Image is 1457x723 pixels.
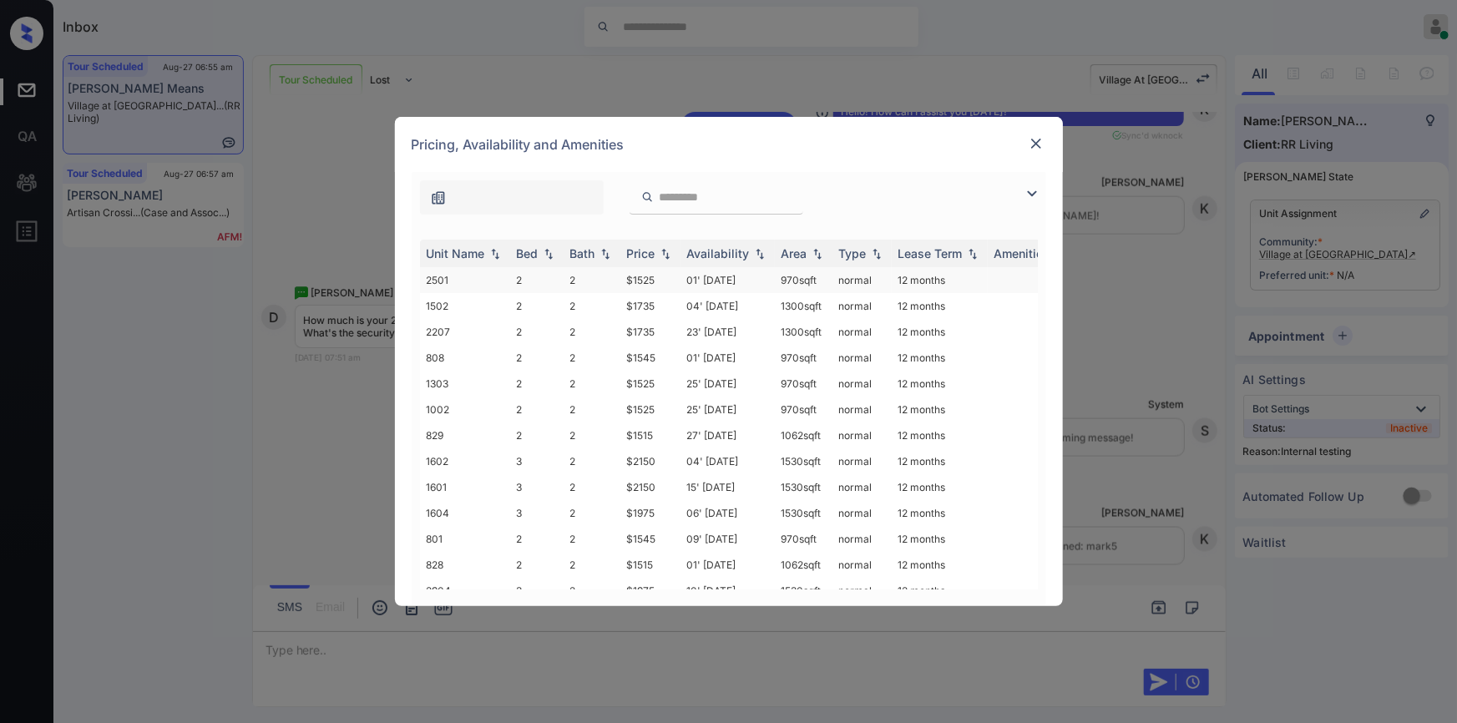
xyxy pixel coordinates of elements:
[832,397,892,422] td: normal
[892,526,988,552] td: 12 months
[832,422,892,448] td: normal
[620,397,680,422] td: $1525
[775,526,832,552] td: 970 sqft
[892,345,988,371] td: 12 months
[680,448,775,474] td: 04' [DATE]
[832,500,892,526] td: normal
[564,448,620,474] td: 2
[510,552,564,578] td: 2
[775,500,832,526] td: 1530 sqft
[680,578,775,604] td: 10' [DATE]
[420,397,510,422] td: 1002
[832,319,892,345] td: normal
[775,371,832,397] td: 970 sqft
[832,578,892,604] td: normal
[564,397,620,422] td: 2
[620,267,680,293] td: $1525
[680,526,775,552] td: 09' [DATE]
[620,552,680,578] td: $1515
[510,371,564,397] td: 2
[680,267,775,293] td: 01' [DATE]
[620,526,680,552] td: $1545
[832,448,892,474] td: normal
[892,293,988,319] td: 12 months
[892,422,988,448] td: 12 months
[510,345,564,371] td: 2
[620,500,680,526] td: $1975
[420,422,510,448] td: 829
[809,248,826,260] img: sorting
[597,248,614,260] img: sorting
[775,345,832,371] td: 970 sqft
[832,371,892,397] td: normal
[620,319,680,345] td: $1735
[510,397,564,422] td: 2
[839,246,867,260] div: Type
[775,293,832,319] td: 1300 sqft
[564,500,620,526] td: 2
[892,397,988,422] td: 12 months
[892,552,988,578] td: 12 months
[832,474,892,500] td: normal
[892,578,988,604] td: 12 months
[1022,184,1042,204] img: icon-zuma
[832,552,892,578] td: normal
[510,448,564,474] td: 3
[564,345,620,371] td: 2
[564,371,620,397] td: 2
[540,248,557,260] img: sorting
[832,267,892,293] td: normal
[564,267,620,293] td: 2
[510,578,564,604] td: 3
[868,248,885,260] img: sorting
[751,248,768,260] img: sorting
[680,371,775,397] td: 25' [DATE]
[510,500,564,526] td: 3
[564,319,620,345] td: 2
[564,578,620,604] td: 2
[680,397,775,422] td: 25' [DATE]
[564,293,620,319] td: 2
[487,248,503,260] img: sorting
[570,246,595,260] div: Bath
[687,246,750,260] div: Availability
[892,371,988,397] td: 12 months
[964,248,981,260] img: sorting
[420,448,510,474] td: 1602
[641,190,654,205] img: icon-zuma
[1028,135,1045,152] img: close
[564,422,620,448] td: 2
[510,293,564,319] td: 2
[994,246,1050,260] div: Amenities
[564,526,620,552] td: 2
[680,552,775,578] td: 01' [DATE]
[420,526,510,552] td: 801
[680,422,775,448] td: 27' [DATE]
[680,345,775,371] td: 01' [DATE]
[775,474,832,500] td: 1530 sqft
[892,448,988,474] td: 12 months
[782,246,807,260] div: Area
[680,293,775,319] td: 04' [DATE]
[510,422,564,448] td: 2
[775,552,832,578] td: 1062 sqft
[420,500,510,526] td: 1604
[627,246,655,260] div: Price
[620,578,680,604] td: $1975
[564,552,620,578] td: 2
[620,448,680,474] td: $2150
[775,267,832,293] td: 970 sqft
[892,319,988,345] td: 12 months
[420,578,510,604] td: 2904
[427,246,485,260] div: Unit Name
[420,552,510,578] td: 828
[420,371,510,397] td: 1303
[395,117,1063,172] div: Pricing, Availability and Amenities
[898,246,963,260] div: Lease Term
[620,422,680,448] td: $1515
[775,578,832,604] td: 1530 sqft
[420,319,510,345] td: 2207
[430,190,447,206] img: icon-zuma
[775,448,832,474] td: 1530 sqft
[510,267,564,293] td: 2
